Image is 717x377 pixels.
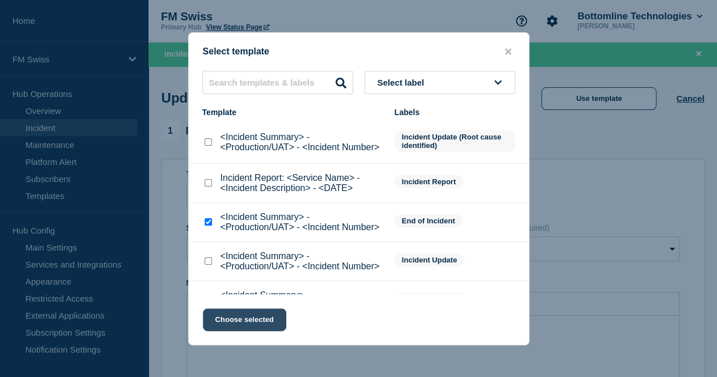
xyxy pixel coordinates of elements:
input: Search templates & labels [202,71,353,94]
input: <Incident Summary> - <Production/UAT> - <Incident Number> checkbox [205,257,212,265]
span: End of Incident [394,214,463,227]
span: Incident Update [394,253,465,266]
button: Select label [364,71,515,94]
p: <Incident Summary> - <Production/UAT> - <Incident Number> [220,132,383,153]
p: Incident Report: <Service Name> - <Incident Description> - <DATE> [220,173,383,193]
button: Choose selected [203,308,286,331]
span: Incident Update (Root cause identified) [394,130,515,152]
p: <Incident Summary> - <Production/UAT> - <Incident Number> [220,212,383,232]
input: <Incident Summary> - <Production/UAT> - <Incident Number> checkbox [205,218,212,226]
p: <Incident Summary> - <Production/UAT> - <Incident Number> [220,290,383,311]
span: Select label [377,78,429,87]
span: Incident Report [394,175,463,188]
p: <Incident Summary> - <Production/UAT> - <Incident Number> [220,251,383,272]
input: <Incident Summary> - <Production/UAT> - <Incident Number> checkbox [205,138,212,146]
div: Template [202,108,383,117]
div: Labels [394,108,515,117]
input: Incident Report: <Service Name> - <Incident Description> - <DATE> checkbox [205,179,212,187]
div: Select template [189,46,529,57]
button: close button [502,46,515,57]
span: Start of Incident [394,293,465,306]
